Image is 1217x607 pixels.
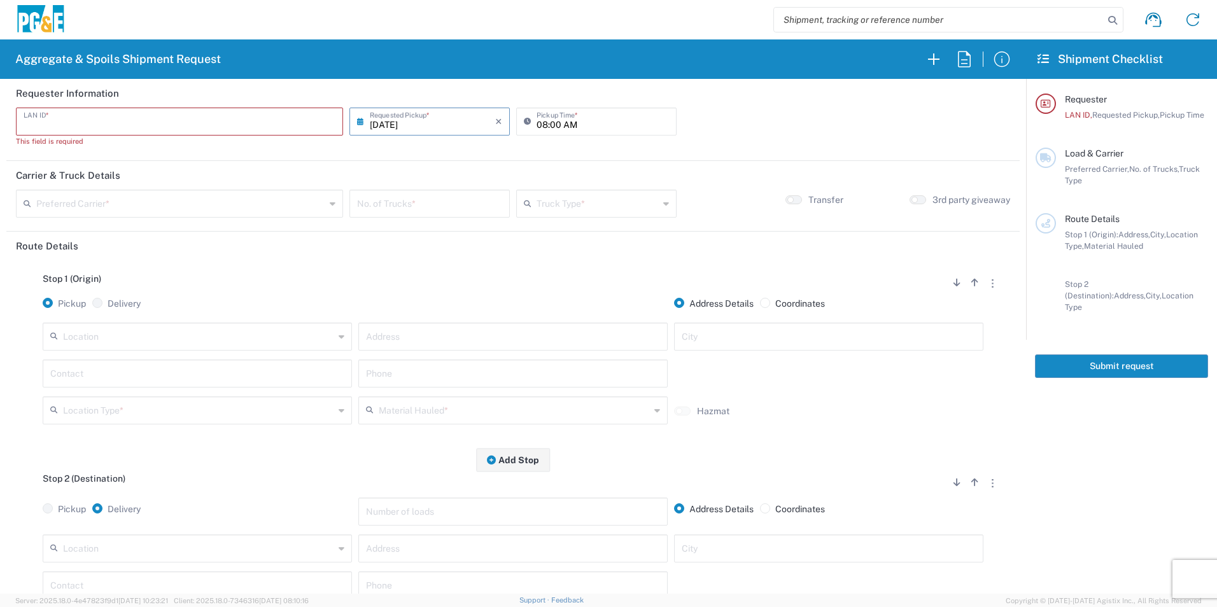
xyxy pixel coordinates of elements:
[118,597,168,604] span: [DATE] 10:23:21
[760,503,825,515] label: Coordinates
[519,596,551,604] a: Support
[1038,52,1163,67] h2: Shipment Checklist
[43,473,125,484] span: Stop 2 (Destination)
[808,194,843,206] label: Transfer
[1160,110,1204,120] span: Pickup Time
[1065,148,1123,158] span: Load & Carrier
[1006,595,1202,606] span: Copyright © [DATE]-[DATE] Agistix Inc., All Rights Reserved
[674,298,754,309] label: Address Details
[932,194,1010,206] label: 3rd party giveaway
[43,274,101,284] span: Stop 1 (Origin)
[1035,354,1208,378] button: Submit request
[1065,110,1092,120] span: LAN ID,
[760,298,825,309] label: Coordinates
[774,8,1104,32] input: Shipment, tracking or reference number
[16,87,119,100] h2: Requester Information
[259,597,309,604] span: [DATE] 08:10:16
[1065,230,1118,239] span: Stop 1 (Origin):
[16,136,343,147] div: This field is required
[697,405,729,417] label: Hazmat
[16,240,78,253] h2: Route Details
[1065,279,1114,300] span: Stop 2 (Destination):
[174,597,309,604] span: Client: 2025.18.0-7346316
[1065,164,1129,174] span: Preferred Carrier,
[551,596,584,604] a: Feedback
[1114,291,1146,300] span: Address,
[1129,164,1179,174] span: No. of Trucks,
[1065,94,1107,104] span: Requester
[1146,291,1162,300] span: City,
[15,597,168,604] span: Server: 2025.18.0-4e47823f9d1
[476,448,550,471] button: Add Stop
[1118,230,1150,239] span: Address,
[15,52,221,67] h2: Aggregate & Spoils Shipment Request
[495,111,502,132] i: ×
[1092,110,1160,120] span: Requested Pickup,
[1150,230,1166,239] span: City,
[1065,214,1120,224] span: Route Details
[674,503,754,515] label: Address Details
[16,169,120,182] h2: Carrier & Truck Details
[1084,241,1143,251] span: Material Hauled
[15,5,66,35] img: pge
